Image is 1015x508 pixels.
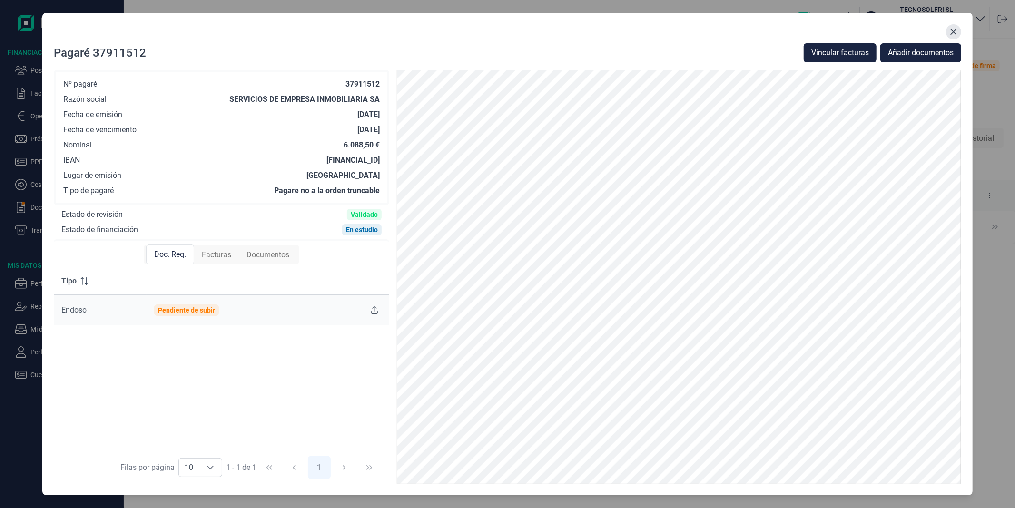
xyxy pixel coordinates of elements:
div: Nominal [63,140,92,150]
div: Filas por página [120,462,175,473]
div: Facturas [194,245,239,264]
img: PDF Viewer [397,70,961,484]
span: 1 - 1 de 1 [226,464,256,471]
span: Facturas [202,249,231,261]
div: IBAN [63,156,80,165]
div: Tipo de pagaré [63,186,114,195]
div: [FINANCIAL_ID] [326,156,380,165]
div: Pendiente de subir [158,306,215,314]
button: First Page [258,456,281,479]
div: Razón social [63,95,107,104]
button: Vincular facturas [804,43,877,62]
div: [GEOGRAPHIC_DATA] [306,171,380,180]
button: Previous Page [283,456,305,479]
div: Pagaré 37911512 [54,45,146,60]
div: Estado de financiación [61,225,138,234]
div: Fecha de vencimiento [63,125,137,135]
div: Validado [351,211,378,218]
span: 10 [179,459,199,477]
div: Nº pagaré [63,79,97,89]
div: Estado de revisión [61,210,123,219]
button: Close [946,24,961,39]
span: Tipo [61,275,77,287]
button: Añadir documentos [880,43,961,62]
div: [DATE] [357,125,380,135]
div: 37911512 [345,79,380,89]
div: Lugar de emisión [63,171,121,180]
div: Pagare no a la orden truncable [274,186,380,195]
button: Last Page [358,456,381,479]
span: Documentos [246,249,289,261]
div: SERVICIOS DE EMPRESA INMOBILIARIA SA [229,95,380,104]
span: Doc. Req. [154,249,186,260]
span: Añadir documentos [888,47,954,59]
div: Doc. Req. [146,244,194,264]
div: Choose [199,459,222,477]
button: Next Page [333,456,355,479]
div: En estudio [346,226,378,234]
div: Documentos [239,245,297,264]
div: Fecha de emisión [63,110,122,119]
span: Endoso [61,305,87,314]
button: Page 1 [308,456,331,479]
span: Vincular facturas [811,47,869,59]
div: [DATE] [357,110,380,119]
div: 6.088,50 € [344,140,380,150]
